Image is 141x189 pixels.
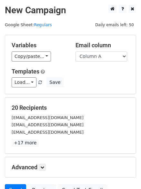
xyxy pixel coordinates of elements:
[12,115,84,120] small: [EMAIL_ADDRESS][DOMAIN_NAME]
[76,42,130,49] h5: Email column
[12,68,39,75] a: Templates
[109,158,141,189] iframe: Chat Widget
[34,22,52,27] a: Regulars
[93,22,136,27] a: Daily emails left: 50
[5,5,136,16] h2: New Campaign
[12,139,39,147] a: +17 more
[12,42,66,49] h5: Variables
[5,22,52,27] small: Google Sheet:
[46,77,63,87] button: Save
[12,164,129,171] h5: Advanced
[12,130,84,135] small: [EMAIL_ADDRESS][DOMAIN_NAME]
[12,122,84,127] small: [EMAIL_ADDRESS][DOMAIN_NAME]
[12,77,36,87] a: Load...
[93,21,136,28] span: Daily emails left: 50
[12,104,129,111] h5: 20 Recipients
[12,51,51,61] a: Copy/paste...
